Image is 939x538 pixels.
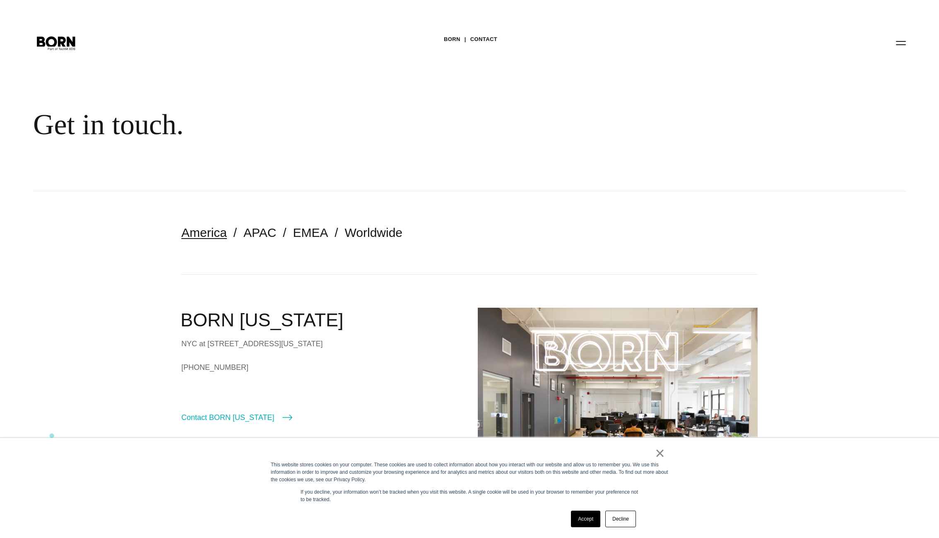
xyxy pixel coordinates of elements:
[271,461,668,483] div: This website stores cookies on your computer. These cookies are used to collect information about...
[181,226,227,239] a: America
[345,226,403,239] a: Worldwide
[571,511,600,527] a: Accept
[181,361,461,374] a: [PHONE_NUMBER]
[655,449,665,457] a: ×
[243,226,276,239] a: APAC
[181,338,461,350] div: NYC at [STREET_ADDRESS][US_STATE]
[181,412,292,423] a: Contact BORN [US_STATE]
[470,33,497,46] a: Contact
[181,308,461,333] h2: BORN [US_STATE]
[444,33,460,46] a: BORN
[605,511,636,527] a: Decline
[293,226,328,239] a: EMEA
[891,34,911,51] button: Open
[301,488,638,503] p: If you decline, your information won’t be tracked when you visit this website. A single cookie wi...
[33,108,505,142] div: Get in touch.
